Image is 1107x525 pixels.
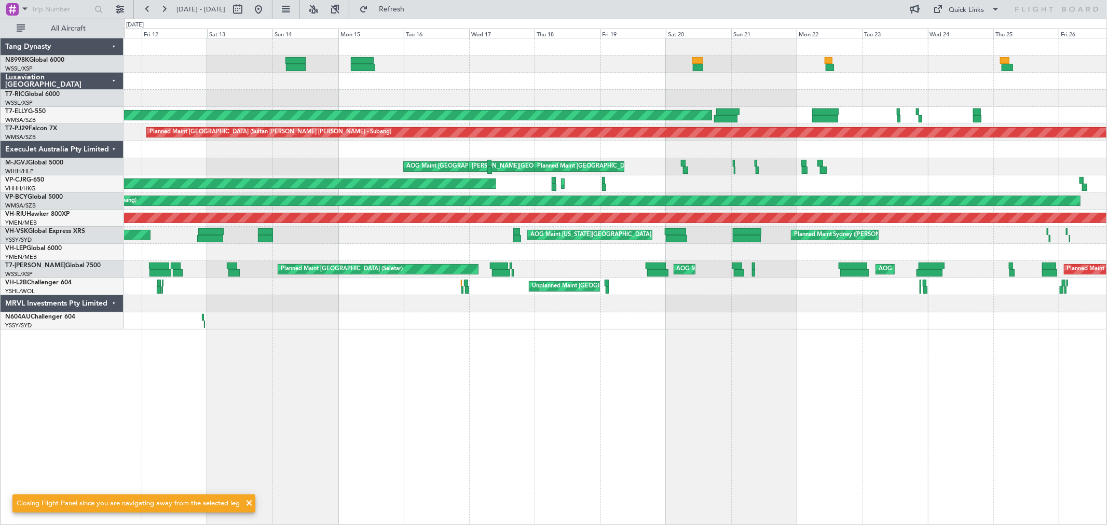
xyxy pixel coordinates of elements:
[5,99,33,107] a: WSSL/XSP
[5,211,70,217] a: VH-RIUHawker 800XP
[5,211,26,217] span: VH-RIU
[863,29,928,38] div: Tue 23
[5,65,33,73] a: WSSL/XSP
[5,194,63,200] a: VP-BCYGlobal 5000
[5,91,24,98] span: T7-RIC
[537,159,659,174] div: Planned Maint [GEOGRAPHIC_DATA] (Seletar)
[5,219,37,227] a: YMEN/MEB
[5,245,62,252] a: VH-LEPGlobal 6000
[5,160,63,166] a: M-JGVJGlobal 5000
[5,185,36,192] a: VHHH/HKG
[404,29,469,38] div: Tue 16
[5,322,32,329] a: YSSY/SYD
[17,499,240,509] div: Closing Flight Panel since you are navigating away from the selected leg
[530,227,708,243] div: AOG Maint [US_STATE][GEOGRAPHIC_DATA] ([US_STATE] City Intl)
[5,245,26,252] span: VH-LEP
[472,159,640,174] div: [PERSON_NAME][GEOGRAPHIC_DATA] ([PERSON_NAME] Intl)
[666,29,731,38] div: Sat 20
[5,108,46,115] a: T7-ELLYG-550
[5,253,37,261] a: YMEN/MEB
[272,29,338,38] div: Sun 14
[677,261,791,277] div: AOG Maint [GEOGRAPHIC_DATA] (Seletar)
[281,261,403,277] div: Planned Maint [GEOGRAPHIC_DATA] (Seletar)
[5,202,36,210] a: WMSA/SZB
[176,5,225,14] span: [DATE] - [DATE]
[5,280,27,286] span: VH-L2B
[5,194,28,200] span: VP-BCY
[532,279,703,294] div: Unplanned Maint [GEOGRAPHIC_DATA] ([GEOGRAPHIC_DATA])
[370,6,414,13] span: Refresh
[5,57,29,63] span: N8998K
[142,29,207,38] div: Fri 12
[354,1,417,18] button: Refresh
[5,168,34,175] a: WIHH/HLP
[928,1,1005,18] button: Quick Links
[5,228,85,234] a: VH-VSKGlobal Express XRS
[5,91,60,98] a: T7-RICGlobal 6000
[338,29,404,38] div: Mon 15
[11,20,113,37] button: All Aircraft
[27,25,110,32] span: All Aircraft
[5,287,35,295] a: YSHL/WOL
[469,29,535,38] div: Wed 17
[5,236,32,244] a: YSSY/SYD
[5,160,28,166] span: M-JGVJ
[32,2,91,17] input: Trip Number
[731,29,797,38] div: Sun 21
[5,314,31,320] span: N604AU
[5,262,65,269] span: T7-[PERSON_NAME]
[5,133,36,141] a: WMSA/SZB
[5,262,101,269] a: T7-[PERSON_NAME]Global 7500
[5,280,72,286] a: VH-L2BChallenger 604
[949,5,985,16] div: Quick Links
[5,116,36,124] a: WMSA/SZB
[149,125,391,140] div: Planned Maint [GEOGRAPHIC_DATA] (Sultan [PERSON_NAME] [PERSON_NAME] - Subang)
[5,177,26,183] span: VP-CJR
[406,159,528,174] div: AOG Maint [GEOGRAPHIC_DATA] (Halim Intl)
[5,177,44,183] a: VP-CJRG-650
[5,126,57,132] a: T7-PJ29Falcon 7X
[794,227,914,243] div: Planned Maint Sydney ([PERSON_NAME] Intl)
[5,314,75,320] a: N604AUChallenger 604
[993,29,1059,38] div: Thu 25
[5,108,28,115] span: T7-ELLY
[879,261,995,277] div: AOG Maint London ([GEOGRAPHIC_DATA])
[600,29,666,38] div: Fri 19
[797,29,862,38] div: Mon 22
[207,29,272,38] div: Sat 13
[126,21,144,30] div: [DATE]
[5,126,29,132] span: T7-PJ29
[535,29,600,38] div: Thu 18
[5,270,33,278] a: WSSL/XSP
[5,57,64,63] a: N8998KGlobal 6000
[928,29,993,38] div: Wed 24
[5,228,28,234] span: VH-VSK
